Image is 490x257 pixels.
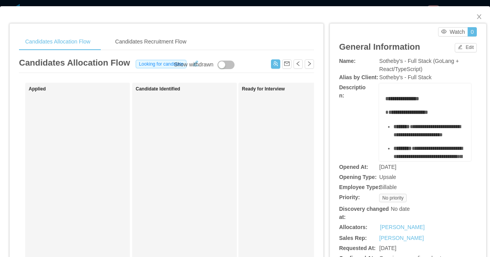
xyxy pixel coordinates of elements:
div: Candidates Allocation Flow [19,33,97,50]
i: icon: close [476,14,482,20]
a: [PERSON_NAME] [380,223,424,231]
b: Name: [339,58,356,64]
span: [DATE] [379,164,396,170]
span: [DATE] [379,245,396,251]
button: icon: editEdit [455,43,477,52]
b: Discovery changed at: [339,206,389,220]
div: rdw-wrapper [379,83,471,161]
button: Close [468,6,490,28]
button: icon: usergroup-add [271,59,280,69]
h1: Candidate Identified [136,86,244,92]
b: Priority: [339,194,360,200]
h1: Applied [29,86,137,92]
span: Upsale [379,174,396,180]
button: icon: edit [190,59,202,66]
a: [PERSON_NAME] [379,235,424,241]
b: Employee Type: [339,184,380,190]
span: Looking for candidate [136,60,186,68]
div: Show withdrawn [174,61,214,69]
span: No date [391,206,410,212]
b: Opened At: [339,164,368,170]
b: Requested At: [339,245,376,251]
div: rdw-editor [385,95,465,172]
span: Sotheby's - Full Stack [379,74,431,80]
b: Sales Rep: [339,235,367,241]
span: Sotheby's - Full Stack (GoLang + React/TypeScript) [379,58,459,72]
b: Opening Type: [339,174,377,180]
article: General Information [339,40,420,53]
b: Allocators: [339,224,367,230]
button: icon: left [293,59,303,69]
div: Candidates Recruitment Flow [109,33,193,50]
button: icon: mail [282,59,292,69]
button: icon: eyeWatch [438,27,468,36]
h1: Ready for Interview [242,86,350,92]
b: Alias by Client: [339,74,378,80]
span: No priority [379,194,407,202]
button: 0 [468,27,477,36]
article: Candidates Allocation Flow [19,56,130,69]
b: Description: [339,84,366,99]
button: icon: right [305,59,314,69]
span: Billable [379,184,397,190]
